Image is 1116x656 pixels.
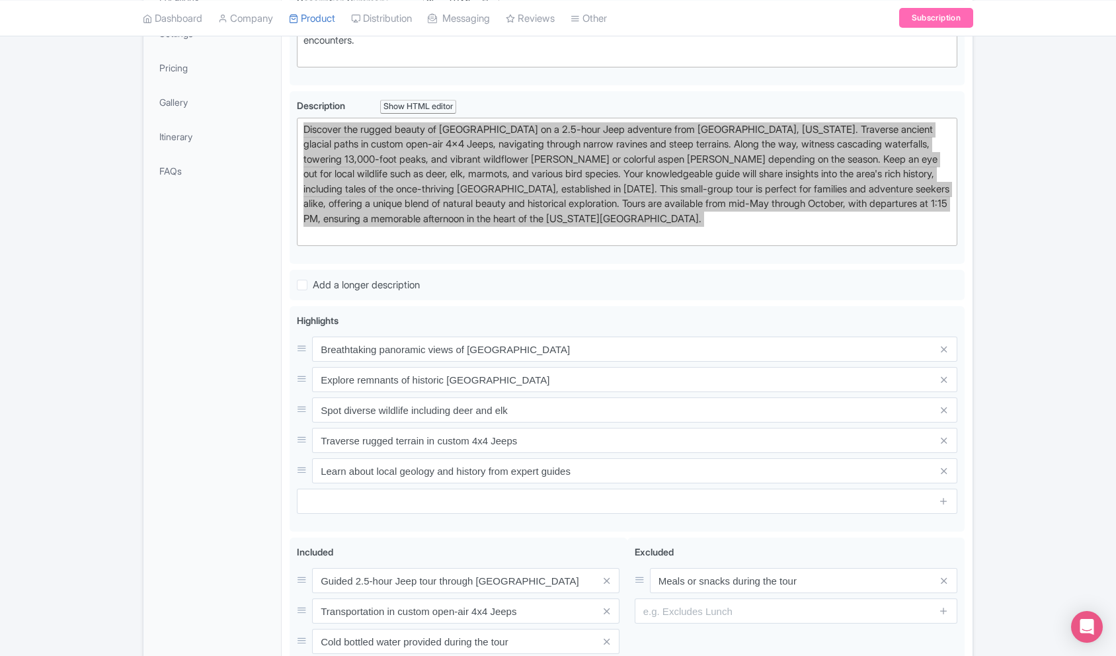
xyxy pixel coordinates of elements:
a: Gallery [146,87,278,117]
a: Subscription [899,8,973,28]
span: Included [297,546,333,557]
span: Excluded [635,546,674,557]
span: Highlights [297,315,339,326]
a: FAQs [146,156,278,186]
div: Show HTML editor [380,100,456,114]
div: Experience a guided, small-group 2.5-hour Jeep tour through [GEOGRAPHIC_DATA], offering stunning ... [303,18,951,63]
a: Itinerary [146,122,278,151]
span: Description [297,100,347,111]
div: Discover the rugged beauty of [GEOGRAPHIC_DATA] on a 2.5-hour Jeep adventure from [GEOGRAPHIC_DAT... [303,122,951,241]
input: e.g. Excludes Lunch [635,598,957,624]
span: Add a longer description [313,278,420,291]
div: Open Intercom Messenger [1071,611,1103,643]
a: Pricing [146,53,278,83]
